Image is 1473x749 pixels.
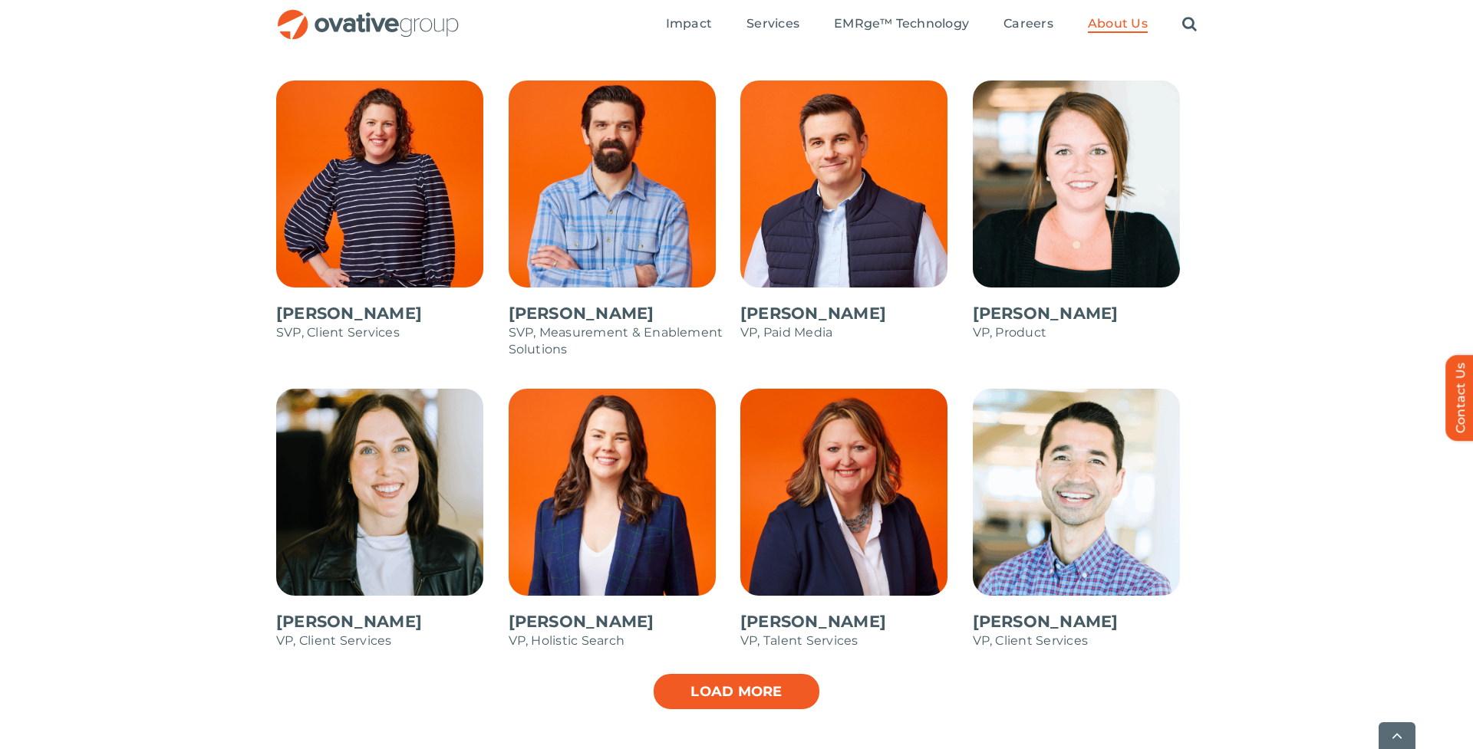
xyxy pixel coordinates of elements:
a: Impact [666,16,712,33]
span: About Us [1088,16,1148,31]
span: Careers [1003,16,1053,31]
a: Load more [652,672,821,711]
a: Careers [1003,16,1053,33]
a: Search [1182,16,1197,33]
a: Services [746,16,799,33]
span: EMRge™ Technology [834,16,969,31]
a: OG_Full_horizontal_RGB [276,8,460,22]
a: EMRge™ Technology [834,16,969,33]
span: Impact [666,16,712,31]
span: Services [746,16,799,31]
a: About Us [1088,16,1148,33]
